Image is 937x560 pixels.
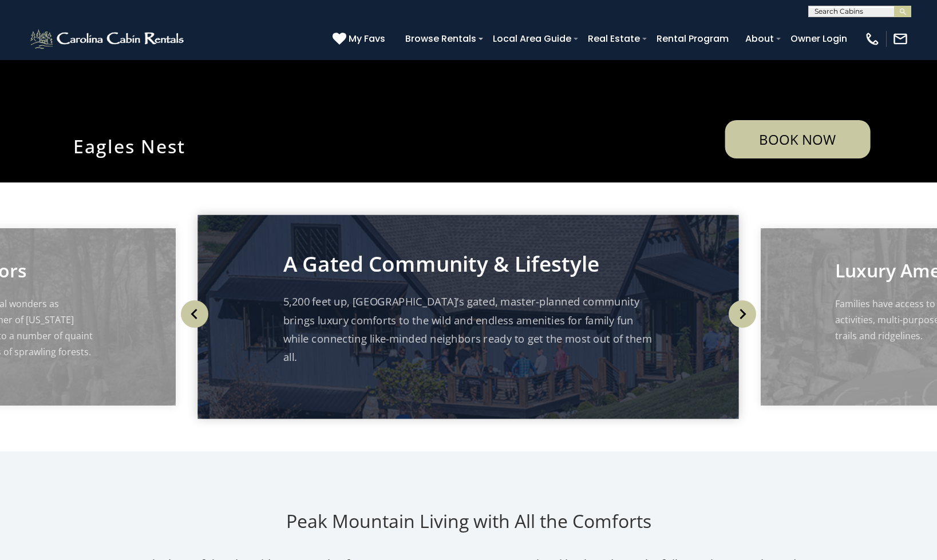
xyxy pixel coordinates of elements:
img: arrow [181,300,208,328]
a: Browse Rentals [400,29,482,49]
button: Previous [176,288,213,340]
span: My Favs [349,31,385,46]
a: About [740,29,780,49]
img: arrow [729,300,756,328]
button: Next [724,288,761,340]
img: White-1-2.png [29,27,187,50]
a: Rental Program [651,29,734,49]
h1: Peak Mountain Living with All the Comforts [17,468,920,533]
img: phone-regular-white.png [864,31,880,47]
a: Local Area Guide [487,29,577,49]
a: Real Estate [582,29,646,49]
img: mail-regular-white.png [892,31,908,47]
a: My Favs [333,31,388,46]
a: Owner Login [785,29,853,49]
p: A Gated Community & Lifestyle [283,254,653,272]
a: Book Now [725,120,870,158]
h1: Eagles Nest [65,134,477,158]
p: 5,200 feet up, [GEOGRAPHIC_DATA]’s gated, master-planned community brings luxury comforts to the ... [283,292,653,366]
